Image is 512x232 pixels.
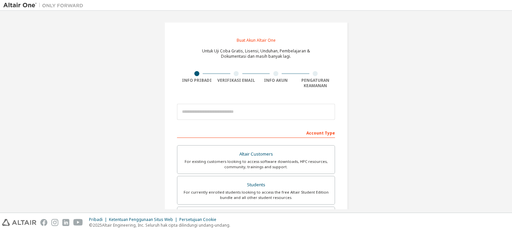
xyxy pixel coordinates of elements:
img: facebook.svg [40,219,47,226]
font: Buat Akun Altair One [237,37,276,43]
div: For currently enrolled students looking to access the free Altair Student Edition bundle and all ... [181,190,331,200]
font: Pribadi [89,217,103,222]
font: Dokumentasi dan masih banyak lagi. [221,53,291,59]
img: altair_logo.svg [2,219,36,226]
font: Altair Engineering, Inc. Seluruh hak cipta dilindungi undang-undang. [102,222,230,228]
div: Account Type [177,127,335,138]
img: youtube.svg [73,219,83,226]
font: Info Akun [264,77,288,83]
font: Pengaturan Keamanan [301,77,329,88]
img: linkedin.svg [62,219,69,226]
font: © [89,222,93,228]
div: Students [181,180,331,190]
font: Ketentuan Penggunaan Situs Web [109,217,173,222]
font: 2025 [93,222,102,228]
div: Altair Customers [181,150,331,159]
img: instagram.svg [51,219,58,226]
font: Info Pribadi [182,77,212,83]
img: Altair Satu [3,2,87,9]
div: For existing customers looking to access software downloads, HPC resources, community, trainings ... [181,159,331,170]
font: Verifikasi Email [217,77,255,83]
font: Persetujuan Cookie [179,217,216,222]
font: Untuk Uji Coba Gratis, Lisensi, Unduhan, Pembelajaran & [202,48,310,54]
